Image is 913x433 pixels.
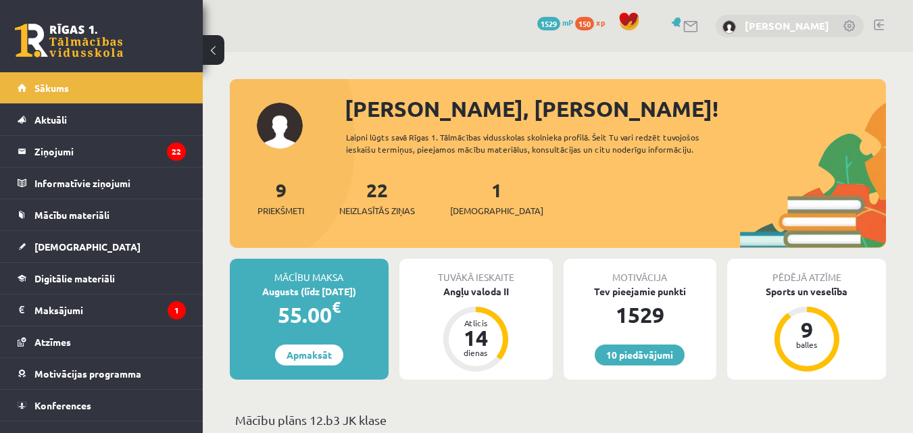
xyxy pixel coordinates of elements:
[34,168,186,199] legend: Informatīvie ziņojumi
[537,17,560,30] span: 1529
[455,349,496,357] div: dienas
[18,72,186,103] a: Sākums
[727,259,886,284] div: Pēdējā atzīme
[399,284,553,374] a: Angļu valoda II Atlicis 14 dienas
[745,19,829,32] a: [PERSON_NAME]
[167,143,186,161] i: 22
[15,24,123,57] a: Rīgas 1. Tālmācības vidusskola
[564,299,717,331] div: 1529
[455,319,496,327] div: Atlicis
[34,295,186,326] legend: Maksājumi
[399,284,553,299] div: Angļu valoda II
[575,17,594,30] span: 150
[34,399,91,411] span: Konferences
[34,209,109,221] span: Mācību materiāli
[257,204,304,218] span: Priekšmeti
[275,345,343,365] a: Apmaksāt
[34,113,67,126] span: Aktuāli
[564,284,717,299] div: Tev pieejamie punkti
[727,284,886,299] div: Sports un veselība
[399,259,553,284] div: Tuvākā ieskaite
[230,299,389,331] div: 55.00
[537,17,573,28] a: 1529 mP
[34,240,141,253] span: [DEMOGRAPHIC_DATA]
[787,340,827,349] div: balles
[455,327,496,349] div: 14
[18,295,186,326] a: Maksājumi1
[332,297,341,317] span: €
[34,367,141,380] span: Motivācijas programma
[345,93,886,125] div: [PERSON_NAME], [PERSON_NAME]!
[18,199,186,230] a: Mācību materiāli
[18,168,186,199] a: Informatīvie ziņojumi
[18,231,186,262] a: [DEMOGRAPHIC_DATA]
[34,272,115,284] span: Digitālie materiāli
[722,20,736,34] img: Roberta Visocka
[727,284,886,374] a: Sports un veselība 9 balles
[596,17,605,28] span: xp
[450,178,543,218] a: 1[DEMOGRAPHIC_DATA]
[18,136,186,167] a: Ziņojumi22
[346,131,740,155] div: Laipni lūgts savā Rīgas 1. Tālmācības vidusskolas skolnieka profilā. Šeit Tu vari redzēt tuvojošo...
[230,284,389,299] div: Augusts (līdz [DATE])
[257,178,304,218] a: 9Priekšmeti
[18,104,186,135] a: Aktuāli
[235,411,881,429] p: Mācību plāns 12.b3 JK klase
[564,259,717,284] div: Motivācija
[562,17,573,28] span: mP
[450,204,543,218] span: [DEMOGRAPHIC_DATA]
[34,82,69,94] span: Sākums
[230,259,389,284] div: Mācību maksa
[575,17,612,28] a: 150 xp
[18,263,186,294] a: Digitālie materiāli
[595,345,685,365] a: 10 piedāvājumi
[18,390,186,421] a: Konferences
[168,301,186,320] i: 1
[18,326,186,357] a: Atzīmes
[339,204,415,218] span: Neizlasītās ziņas
[787,319,827,340] div: 9
[34,136,186,167] legend: Ziņojumi
[18,358,186,389] a: Motivācijas programma
[34,336,71,348] span: Atzīmes
[339,178,415,218] a: 22Neizlasītās ziņas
